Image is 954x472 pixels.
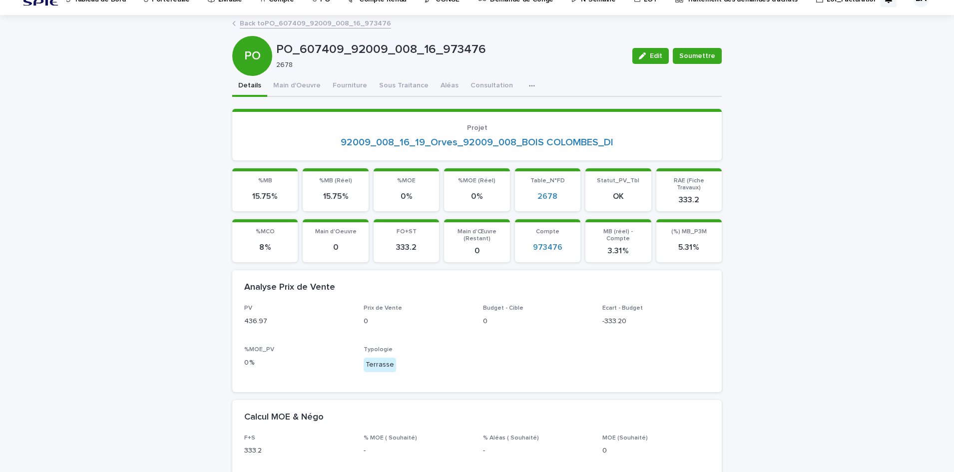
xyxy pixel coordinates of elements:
span: Projet [467,124,487,131]
a: 2678 [537,192,557,201]
span: FO+ST [397,229,417,235]
p: 0 [483,316,590,327]
p: OK [591,192,645,201]
p: 436.97 [244,316,352,327]
p: 333.2 [244,446,352,456]
p: 15.75 % [309,192,362,201]
p: 0 % [450,192,503,201]
span: Table_N°FD [530,178,565,184]
button: Fourniture [327,76,373,97]
p: PO_607409_92009_008_16_973476 [276,42,624,57]
p: 0 % [244,358,352,368]
span: %MOE [397,178,416,184]
h2: Calcul MOE & Négo [244,412,324,423]
span: Main d'Œuvre (Restant) [458,229,496,242]
p: 15.75 % [238,192,292,201]
span: %MB (Réel) [319,178,352,184]
span: Ecart - Budget [602,305,643,311]
p: 0 [450,246,503,256]
span: MOE (Souhaité) [602,435,648,441]
p: 0 [602,446,710,456]
p: 0 % [380,192,433,201]
p: 0 [309,243,362,252]
span: RAE (Fiche Travaux) [674,178,704,191]
span: Budget - Cible [483,305,523,311]
p: 333.2 [380,243,433,252]
span: Statut_PV_Tbl [597,178,639,184]
button: Sous Traitance [373,76,435,97]
span: F+S [244,435,255,441]
span: %MB [258,178,272,184]
button: Details [232,76,267,97]
span: (%) MB_P3M [671,229,707,235]
p: - [364,446,471,456]
h2: Analyse Prix de Vente [244,282,335,293]
span: %MOE_PV [244,347,274,353]
p: 8 % [238,243,292,252]
button: Soumettre [673,48,722,64]
button: Main d'Oeuvre [267,76,327,97]
p: 333.2 [662,195,716,205]
a: 92009_008_16_19_Orves_92009_008_BOIS COLOMBES_DI [341,136,613,148]
span: % Aléas ( Souhaité) [483,435,539,441]
div: Terrasse [364,358,396,372]
a: 973476 [533,243,562,252]
span: Prix de Vente [364,305,402,311]
span: %MOE (Réel) [458,178,495,184]
span: MB (réel) - Compte [603,229,633,242]
button: Edit [632,48,669,64]
p: - [483,446,590,456]
div: PO [232,8,272,63]
p: -333.20 [602,316,710,327]
span: Compte [536,229,559,235]
span: PV [244,305,252,311]
p: 3.31 % [591,246,645,256]
span: Main d'Oeuvre [315,229,357,235]
span: %MCO [256,229,275,235]
span: Edit [650,52,662,59]
button: Consultation [465,76,519,97]
button: Aléas [435,76,465,97]
a: Back toPO_607409_92009_008_16_973476 [240,17,391,28]
span: % MOE ( Souhaité) [364,435,417,441]
span: Soumettre [679,51,715,61]
p: 0 [364,316,471,327]
p: 5.31 % [662,243,716,252]
span: Typologie [364,347,393,353]
p: 2678 [276,61,620,69]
